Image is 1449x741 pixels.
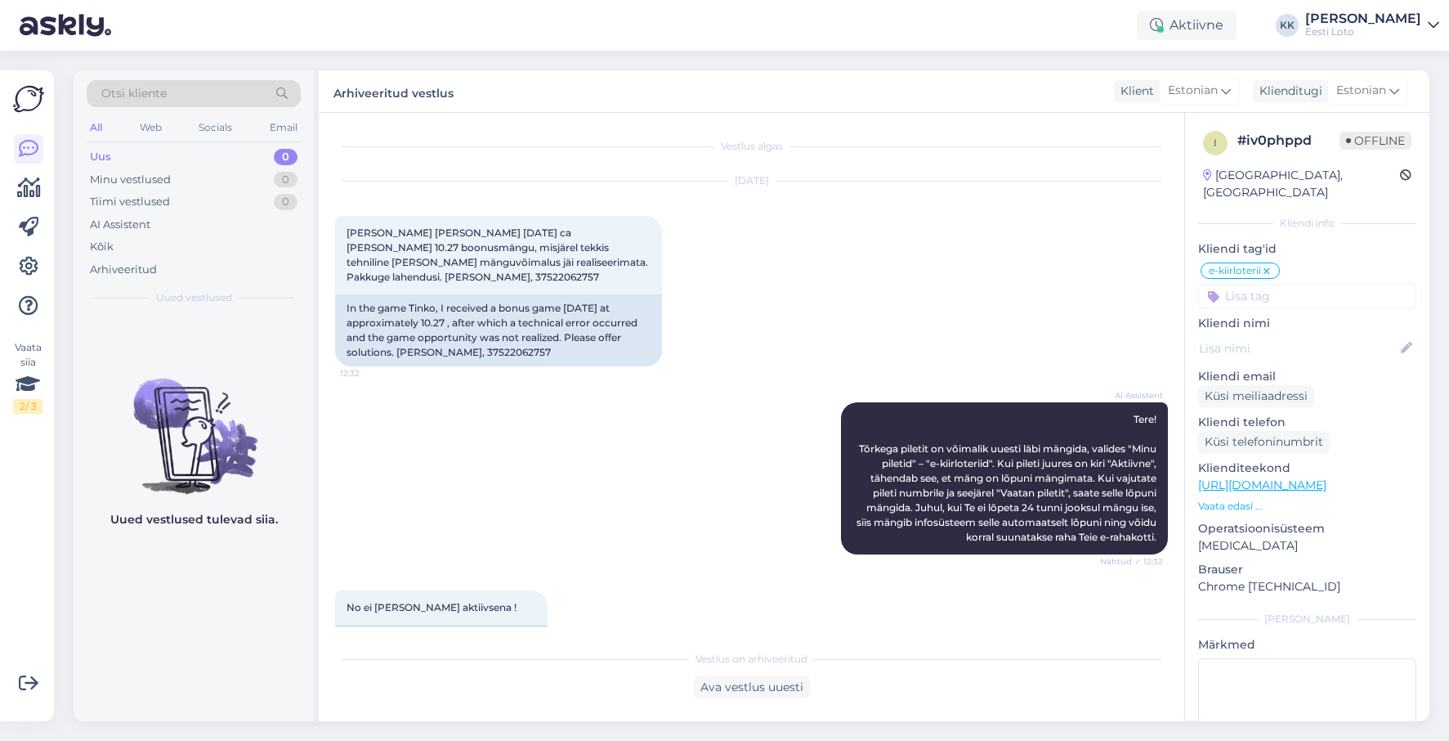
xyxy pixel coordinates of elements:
div: Socials [195,117,235,138]
div: AI Assistent [90,217,150,233]
img: Askly Logo [13,83,44,115]
div: Klient [1114,83,1154,100]
div: [PERSON_NAME] [1305,12,1421,25]
p: [MEDICAL_DATA] [1198,537,1416,555]
div: [GEOGRAPHIC_DATA], [GEOGRAPHIC_DATA] [1203,167,1400,201]
label: Arhiveeritud vestlus [333,80,454,102]
div: 0 [274,149,297,165]
span: 12:32 [340,367,401,379]
div: KK [1276,14,1299,37]
div: Email [266,117,301,138]
div: 0 [274,172,297,188]
p: Kliendi email [1198,368,1416,385]
p: Uued vestlused tulevad siia. [110,511,278,528]
div: Eesti Loto [1305,25,1421,38]
span: Vestlus on arhiveeritud [695,652,807,667]
div: Tiimi vestlused [90,194,170,210]
div: 2 / 3 [13,399,42,414]
p: Klienditeekond [1198,460,1416,477]
div: Küsi telefoninumbrit [1198,431,1330,453]
div: Vestlus algas [335,139,1168,154]
p: Kliendi tag'id [1198,240,1416,258]
p: Kliendi nimi [1198,315,1416,332]
div: Web [136,117,165,138]
div: # iv0phppd [1237,131,1339,150]
span: No ei [PERSON_NAME] aktiivsena ! [347,601,517,613]
div: Kliendi info [1198,216,1416,231]
div: Vaata siia [13,340,42,414]
span: Offline [1339,132,1411,150]
div: Küsi meiliaadressi [1198,385,1314,407]
input: Lisa nimi [1199,339,1398,357]
div: Aktiivne [1137,11,1237,40]
p: Vaata edasi ... [1198,499,1416,514]
div: All [87,117,105,138]
span: Uued vestlused [156,290,232,305]
div: [DATE] [335,173,1168,188]
p: Brauser [1198,561,1416,578]
div: Kõik [90,239,114,255]
div: [PERSON_NAME] [1198,612,1416,626]
p: Operatsioonisüsteem [1198,520,1416,537]
span: Nähtud ✓ 12:32 [1100,555,1163,568]
span: Estonian [1336,82,1386,100]
p: Kliendi telefon [1198,414,1416,431]
div: In the game Tinko, I received a bonus game [DATE] at approximately 10.27 , after which a technica... [335,294,662,366]
a: [URL][DOMAIN_NAME] [1198,478,1326,492]
div: Klienditugi [1253,83,1322,100]
div: Uus [90,149,111,165]
span: e-kiirloterii [1209,266,1261,276]
span: Otsi kliente [101,85,167,102]
span: Estonian [1168,82,1218,100]
div: Minu vestlused [90,172,171,188]
a: [PERSON_NAME]Eesti Loto [1305,12,1439,38]
span: Tere! Tõrkega piletit on võimalik uuesti läbi mängida, valides "Minu piletid" – "e-kiirloteriid".... [856,413,1159,543]
span: i [1214,137,1217,149]
div: Arhiveeritud [90,262,157,278]
p: Märkmed [1198,636,1416,653]
div: 0 [274,194,297,210]
input: Lisa tag [1198,284,1416,308]
img: No chats [74,349,314,496]
p: Chrome [TECHNICAL_ID] [1198,578,1416,595]
span: [PERSON_NAME] [PERSON_NAME] [DATE] ca [PERSON_NAME] 10.27 boonusmängu, misjärel tekkis tehniline ... [347,227,651,283]
div: Ava vestlus uuesti [694,676,810,698]
span: AI Assistent [1102,389,1163,402]
div: Well, the game doesn't show as active! [335,625,548,653]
